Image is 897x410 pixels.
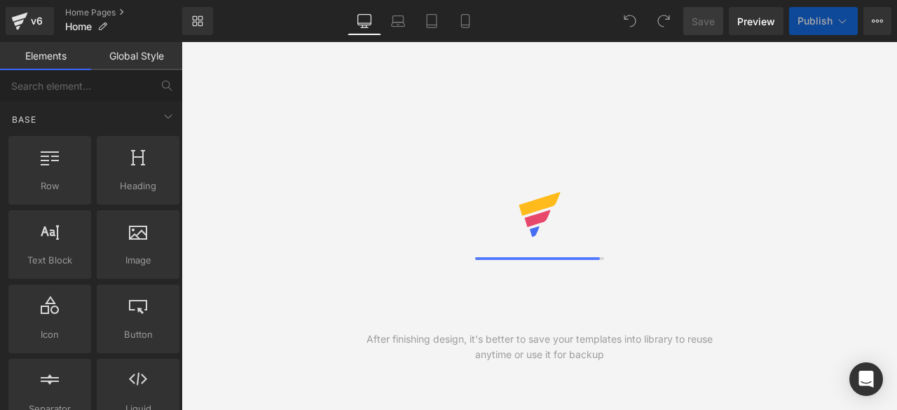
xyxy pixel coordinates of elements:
[692,14,715,29] span: Save
[849,362,883,396] div: Open Intercom Messenger
[797,15,833,27] span: Publish
[91,42,182,70] a: Global Style
[13,253,87,268] span: Text Block
[737,14,775,29] span: Preview
[789,7,858,35] button: Publish
[863,7,891,35] button: More
[360,332,718,362] div: After finishing design, it's better to save your templates into library to reuse anytime or use i...
[650,7,678,35] button: Redo
[415,7,448,35] a: Tablet
[101,179,175,193] span: Heading
[381,7,415,35] a: Laptop
[11,113,38,126] span: Base
[182,7,213,35] a: New Library
[65,7,182,18] a: Home Pages
[616,7,644,35] button: Undo
[101,327,175,342] span: Button
[729,7,783,35] a: Preview
[13,327,87,342] span: Icon
[65,21,92,32] span: Home
[13,179,87,193] span: Row
[348,7,381,35] a: Desktop
[6,7,54,35] a: v6
[448,7,482,35] a: Mobile
[28,12,46,30] div: v6
[101,253,175,268] span: Image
